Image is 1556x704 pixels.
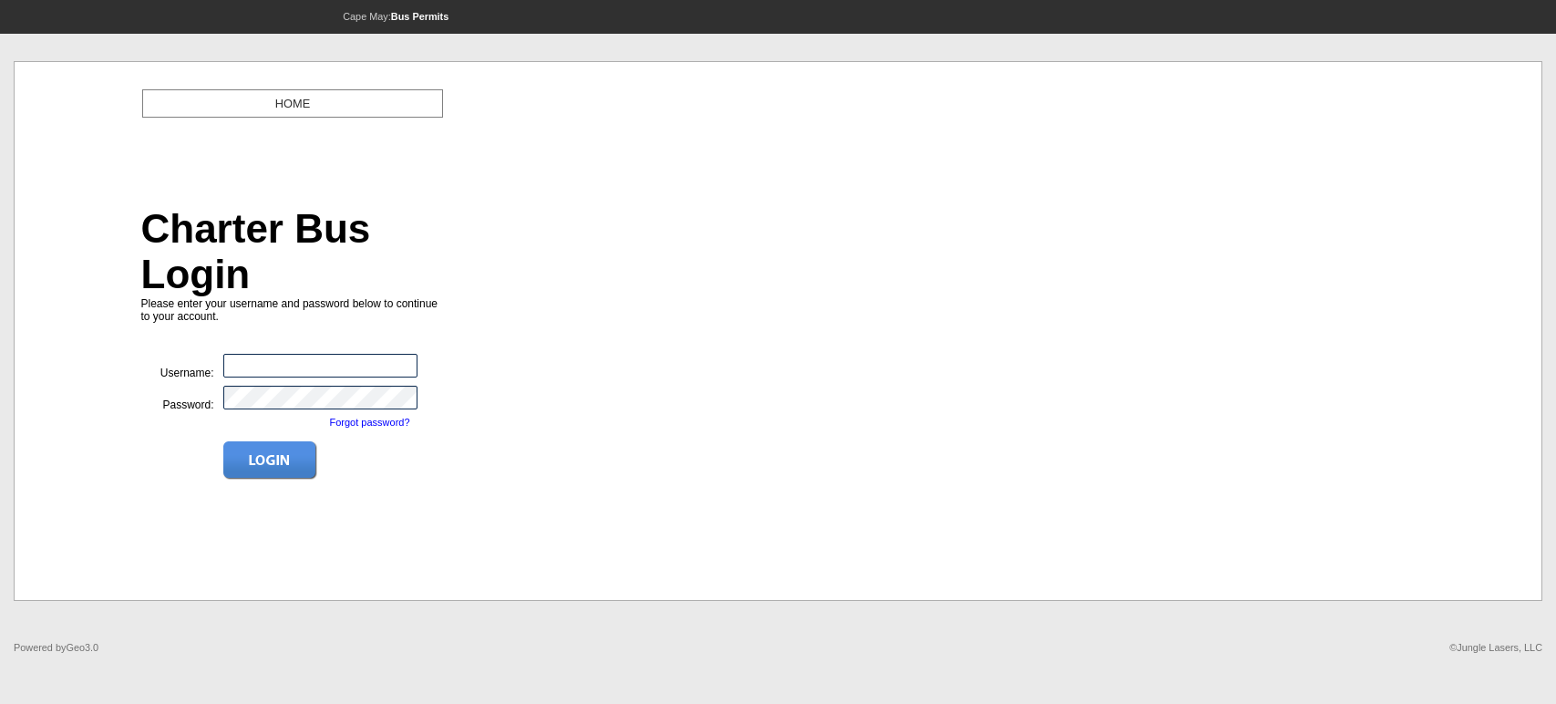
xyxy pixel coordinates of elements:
[330,417,410,428] a: Forgot password?
[141,206,445,297] h2: Charter Bus Login
[141,354,223,379] div: Username:
[141,386,223,411] div: Password:
[14,642,98,654] p: Powered by
[66,642,98,653] a: Geo3.0
[148,95,438,112] center: HOME
[391,11,448,22] strong: Bus Permits
[141,297,445,466] span: Please enter your username and password below to continue to your account.
[1449,642,1542,654] p: ©
[14,11,778,23] p: Cape May:
[223,441,317,480] img: Image
[1457,642,1542,653] a: Jungle Lasers, LLC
